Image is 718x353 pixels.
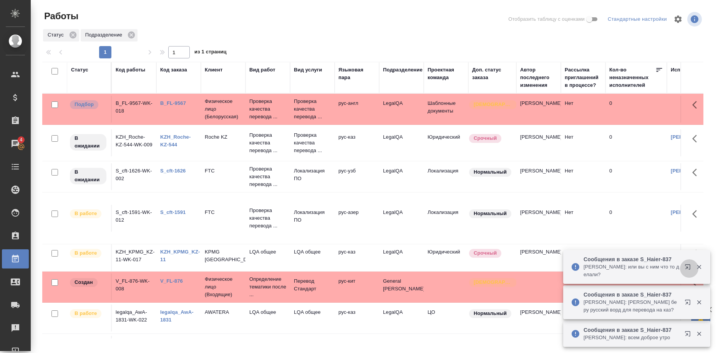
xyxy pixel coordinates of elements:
p: LQA общее [294,248,331,256]
td: legalqa_AwA-1831-WK-022 [112,305,156,331]
p: Статус [48,31,66,39]
div: Исполнитель назначен, приступать к работе пока рано [69,133,107,151]
a: V_FL-876 [160,278,183,284]
div: Кол-во неназначенных исполнителей [609,66,655,89]
p: Проверка качества перевода ... [249,131,286,154]
button: Здесь прячутся важные кнопки [688,129,706,148]
td: LegalQA [379,305,424,331]
td: рус-англ [335,96,379,123]
button: Здесь прячутся важные кнопки [688,205,706,223]
span: Отобразить таблицу с оценками [508,15,585,23]
td: ЦО [424,305,468,331]
td: Нет [561,244,605,271]
p: Проверка качества перевода ... [249,207,286,230]
div: Языковая пара [338,66,375,81]
div: Код работы [116,66,145,74]
p: Нормальный [474,210,507,217]
button: Здесь прячутся важные кнопки [688,244,706,263]
td: рус-азер [335,205,379,232]
p: В работе [75,310,97,317]
td: KZH_KPMG_KZ-11-WK-017 [112,244,156,271]
p: Сообщения в заказе S_Haier-837 [584,291,680,298]
p: Перевод Стандарт [294,277,331,293]
a: legalqa_AwA-1831 [160,309,194,323]
div: Исполнитель назначен, приступать к работе пока рано [69,167,107,185]
p: [DEMOGRAPHIC_DATA] [474,278,512,286]
div: Проектная команда [428,66,464,81]
td: рус-каз [335,129,379,156]
button: Здесь прячутся важные кнопки [688,96,706,114]
div: Клиент [205,66,222,74]
td: Шаблонные документы [424,96,468,123]
span: Посмотреть информацию [687,12,703,27]
td: LegalQA [379,205,424,232]
span: 4 [15,136,27,144]
a: 4 [2,134,29,153]
div: Код заказа [160,66,187,74]
td: [PERSON_NAME] [516,305,561,331]
p: В работе [75,210,97,217]
td: Нет [561,273,605,300]
div: Статус [71,66,88,74]
div: Рассылка приглашений в процессе? [565,66,602,89]
div: Можно подбирать исполнителей [69,99,107,110]
td: General [PERSON_NAME] [379,273,424,300]
p: Проверка качества перевода ... [294,98,331,121]
td: S_cft-1591-WK-012 [112,205,156,232]
td: Локализация [424,205,468,232]
p: В работе [75,249,97,257]
p: Подбор [75,101,94,108]
td: Нет [561,163,605,190]
p: LQA общее [249,308,286,316]
a: [PERSON_NAME] [671,209,713,215]
p: FTC [205,209,242,216]
td: [PERSON_NAME] [516,129,561,156]
p: Создан [75,278,93,286]
p: LQA общее [249,248,286,256]
p: [PERSON_NAME]: [PERSON_NAME] беру русский ворд для перевода на каз? [584,298,680,314]
td: 0 [605,163,667,190]
div: split button [606,13,669,25]
p: [DEMOGRAPHIC_DATA] [474,101,512,108]
a: KZH_Roche-KZ-544 [160,134,191,147]
p: Проверка качества перевода ... [249,165,286,188]
button: Открыть в новой вкладке [680,326,698,345]
span: из 1 страниц [194,47,227,58]
span: Настроить таблицу [669,10,687,28]
td: [PERSON_NAME] [516,244,561,271]
td: LegalQA [379,96,424,123]
td: [PERSON_NAME] [516,163,561,190]
p: Roche KZ [205,133,242,141]
button: Закрыть [691,264,707,270]
div: Автор последнего изменения [520,66,557,89]
div: Заказ еще не согласован с клиентом, искать исполнителей рано [69,277,107,288]
td: S_cft-1626-WK-002 [112,163,156,190]
p: Нормальный [474,168,507,176]
a: [PERSON_NAME] [671,168,713,174]
div: Вид работ [249,66,275,74]
p: Физическое лицо (Белорусская) [205,98,242,121]
td: Нет [561,305,605,331]
td: рус-узб [335,163,379,190]
td: 0 [605,129,667,156]
div: Подразделение [383,66,423,74]
p: FTC [205,167,242,175]
td: V_FL-876-WK-008 [112,273,156,300]
td: Юридический [424,129,468,156]
p: Сообщения в заказе S_Haier-837 [584,255,680,263]
p: Срочный [474,134,497,142]
td: рус-каз [335,305,379,331]
td: Локализация [424,163,468,190]
p: В ожидании [75,134,102,150]
p: Нормальный [474,310,507,317]
td: рус-каз [335,244,379,271]
div: Исполнитель выполняет работу [69,248,107,259]
p: Проверка качества перевода ... [294,131,331,154]
p: Локализация ПО [294,209,331,224]
p: Проверка качества перевода ... [249,98,286,121]
p: KPMG [GEOGRAPHIC_DATA] [205,248,242,264]
td: Нет [561,205,605,232]
p: Определение тематики после ... [249,275,286,298]
a: [PERSON_NAME] [671,249,713,255]
button: Закрыть [691,299,707,306]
